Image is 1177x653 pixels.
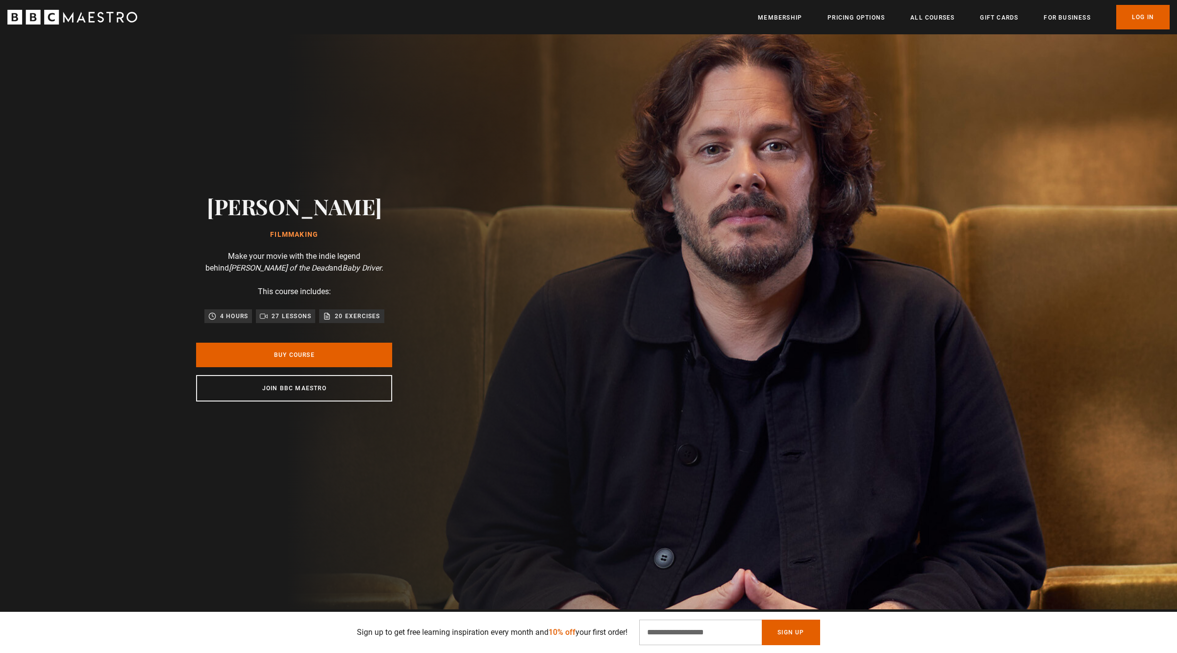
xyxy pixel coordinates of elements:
[549,628,576,637] span: 10% off
[980,13,1018,23] a: Gift Cards
[207,194,382,219] h2: [PERSON_NAME]
[1116,5,1170,29] a: Log In
[342,263,381,273] i: Baby Driver
[1044,13,1090,23] a: For business
[335,311,380,321] p: 20 exercises
[196,343,392,367] a: Buy Course
[272,311,311,321] p: 27 lessons
[207,231,382,239] h1: Filmmaking
[357,627,627,638] p: Sign up to get free learning inspiration every month and your first order!
[229,263,329,273] i: [PERSON_NAME] of the Dead
[7,10,137,25] svg: BBC Maestro
[258,286,331,298] p: This course includes:
[827,13,885,23] a: Pricing Options
[196,375,392,402] a: Join BBC Maestro
[910,13,954,23] a: All Courses
[220,311,248,321] p: 4 hours
[196,251,392,274] p: Make your movie with the indie legend behind and .
[758,13,802,23] a: Membership
[758,5,1170,29] nav: Primary
[762,620,820,645] button: Sign Up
